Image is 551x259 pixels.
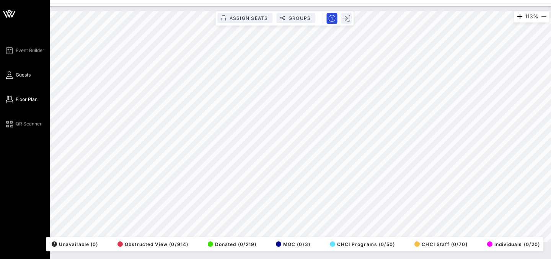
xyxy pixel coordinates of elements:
button: CHCI Programs (0/50) [328,239,395,249]
button: Groups [277,13,316,23]
a: Event Builder [5,46,44,55]
span: CHCI Programs (0/50) [330,241,395,247]
span: QR Scanner [16,121,42,127]
div: 113% [514,11,549,23]
a: Floor Plan [5,95,37,104]
span: Donated (0/219) [208,241,256,247]
span: Guests [16,72,31,78]
button: MOC (0/3) [274,239,310,249]
button: Assign Seats [218,13,273,23]
span: Individuals (0/20) [487,241,540,247]
button: Obstructed View (0/914) [115,239,188,249]
button: CHCI Staff (0/70) [412,239,467,249]
a: Guests [5,70,31,80]
a: QR Scanner [5,119,42,129]
span: Groups [288,15,311,21]
span: Unavailable (0) [52,241,98,247]
button: /Unavailable (0) [49,239,98,249]
span: CHCI Staff (0/70) [414,241,467,247]
div: / [52,241,57,247]
span: Floor Plan [16,96,37,103]
span: MOC (0/3) [276,241,310,247]
button: Individuals (0/20) [485,239,540,249]
span: Event Builder [16,47,44,54]
span: Assign Seats [229,15,268,21]
button: Donated (0/219) [205,239,256,249]
span: Obstructed View (0/914) [117,241,188,247]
